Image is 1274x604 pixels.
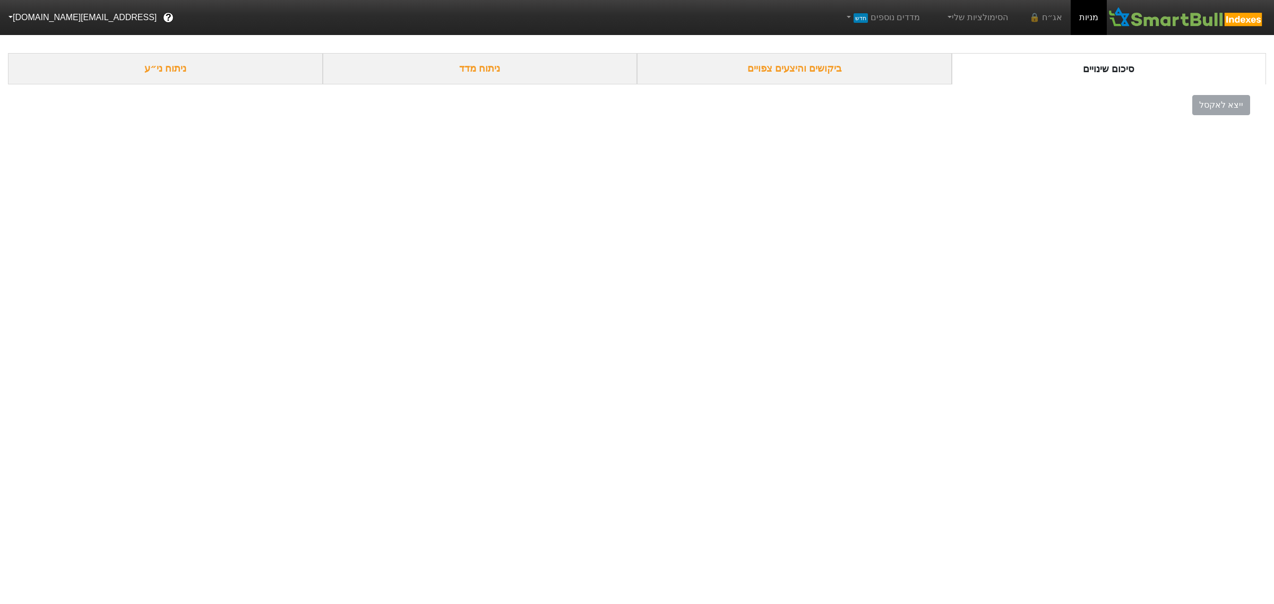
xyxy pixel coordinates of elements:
span: ? [166,11,171,25]
img: SmartBull [1107,7,1266,28]
div: ניתוח ני״ע [8,53,323,84]
div: סיכום שינויים [952,53,1267,84]
button: ייצא לאקסל [1192,95,1250,115]
a: מדדים נוספיםחדש [840,7,924,28]
a: הסימולציות שלי [941,7,1012,28]
span: חדש [854,13,868,23]
div: ביקושים והיצעים צפויים [637,53,952,84]
div: ניתוח מדד [323,53,638,84]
